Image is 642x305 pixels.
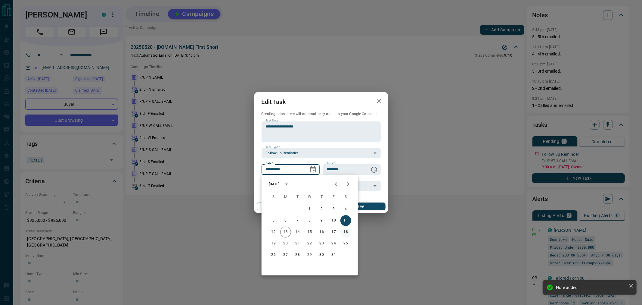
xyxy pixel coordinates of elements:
button: 15 [304,227,315,237]
button: 14 [292,227,303,237]
button: 6 [280,215,291,226]
span: Wednesday [304,191,315,203]
button: calendar view is open, switch to year view [281,179,292,189]
button: 3 [328,204,339,215]
button: 29 [304,250,315,260]
label: Task Note [266,119,278,123]
button: Save [334,203,385,210]
button: Previous month [330,178,342,190]
button: 2 [316,204,327,215]
label: Time [327,162,335,165]
span: Monday [280,191,291,203]
button: 9 [316,215,327,226]
div: Note added [556,285,626,290]
button: 13 [280,227,291,237]
button: 4 [340,204,351,215]
p: Creating a task here will automatically add it to your Google Calendar. [262,112,381,117]
button: 1 [304,204,315,215]
button: Choose time, selected time is 9:00 AM [368,164,380,176]
button: 16 [316,227,327,237]
button: 17 [328,227,339,237]
button: 26 [268,250,279,260]
button: 12 [268,227,279,237]
button: 24 [328,238,339,249]
button: Choose date, selected date is Oct 11, 2025 [307,164,319,176]
button: 18 [340,227,351,237]
button: 25 [340,238,351,249]
div: [DATE] [269,181,280,187]
div: Follow up Reminder [262,148,381,158]
button: Cancel [257,203,308,210]
span: Friday [328,191,339,203]
button: 11 [340,215,351,226]
span: Sunday [268,191,279,203]
button: 22 [304,238,315,249]
label: Date [266,162,273,165]
button: 19 [268,238,279,249]
button: 31 [328,250,339,260]
button: 30 [316,250,327,260]
button: Next month [342,178,354,190]
button: 5 [268,215,279,226]
span: Saturday [340,191,351,203]
button: 27 [280,250,291,260]
button: 21 [292,238,303,249]
button: 23 [316,238,327,249]
h2: Edit Task [254,92,293,112]
span: Thursday [316,191,327,203]
button: 20 [280,238,291,249]
button: 7 [292,215,303,226]
span: Tuesday [292,191,303,203]
button: 10 [328,215,339,226]
label: Task Type [266,145,280,149]
button: 8 [304,215,315,226]
button: 28 [292,250,303,260]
